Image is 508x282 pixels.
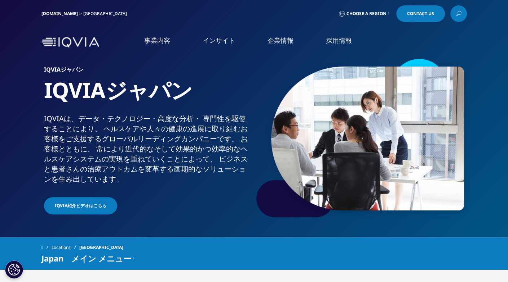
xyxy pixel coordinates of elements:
[396,5,445,22] a: Contact Us
[44,114,251,184] div: IQVIAは、​データ・​テクノロジー・​高度な​分析・​ 専門性を​駆使する​ことに​より、​ ヘルスケアや​人々の​健康の​進展に​取り組む​お客様を​ご支援​する​グローバル​リーディング...
[268,36,293,45] a: 企業情報
[41,10,78,17] a: [DOMAIN_NAME]
[5,260,23,278] button: Cookie 設定
[203,36,235,45] a: インサイト
[44,67,251,77] h6: IQVIAジャパン
[326,36,352,45] a: 採用情報
[83,11,130,17] div: [GEOGRAPHIC_DATA]
[44,77,251,114] h1: IQVIAジャパン
[55,203,106,209] span: IQVIA紹介ビデオはこちら
[407,12,434,16] span: Contact Us
[102,25,467,59] nav: Primary
[79,241,123,254] span: [GEOGRAPHIC_DATA]
[144,36,170,45] a: 事業内容
[52,241,79,254] a: Locations
[41,254,131,263] span: Japan メイン メニュー
[44,197,117,214] a: IQVIA紹介ビデオはこちら
[346,11,386,17] span: Choose a Region
[271,67,464,210] img: 873_asian-businesspeople-meeting-in-office.jpg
